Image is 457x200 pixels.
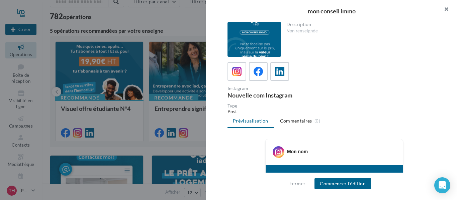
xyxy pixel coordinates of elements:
span: Commentaires [280,118,312,124]
div: Instagram [227,86,332,91]
div: Nouvelle com Instagram [227,92,332,98]
div: Open Intercom Messenger [434,177,450,193]
button: Fermer [287,180,308,188]
span: (0) [314,118,320,124]
div: Type [227,104,441,108]
div: Post [227,108,441,115]
div: Description [286,22,436,27]
div: Non renseignée [286,28,436,34]
button: Commencer l'édition [314,178,371,189]
div: Mon nom [287,148,308,155]
div: mon conseil immo [217,8,446,14]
